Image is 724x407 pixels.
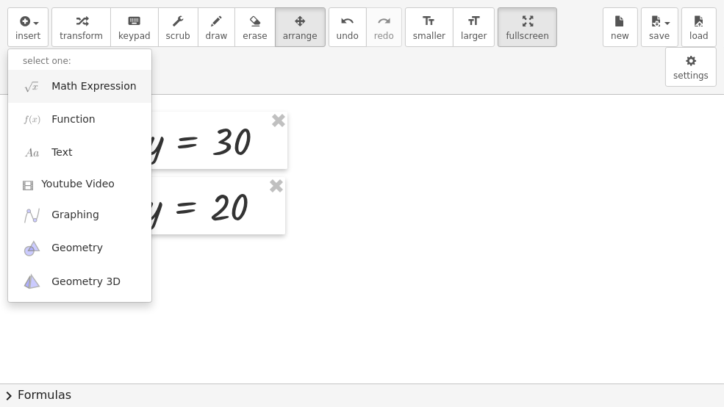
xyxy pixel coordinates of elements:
span: erase [243,31,267,41]
i: format_size [467,12,481,30]
span: scrub [166,31,190,41]
img: ggb-graphing.svg [23,206,41,225]
a: Geometry 3D [8,265,151,298]
a: Text [8,137,151,170]
button: redoredo [366,7,402,47]
span: redo [374,31,394,41]
span: arrange [283,31,318,41]
button: fullscreen [498,7,556,47]
span: Function [51,112,96,127]
img: f_x.png [23,110,41,129]
span: Geometry [51,241,103,256]
button: scrub [158,7,198,47]
span: Geometry 3D [51,275,121,289]
i: undo [340,12,354,30]
button: format_sizesmaller [405,7,454,47]
span: settings [673,71,709,81]
span: new [611,31,629,41]
img: ggb-3d.svg [23,273,41,291]
img: Aa.png [23,144,41,162]
span: fullscreen [506,31,548,41]
i: redo [377,12,391,30]
button: arrange [275,7,326,47]
span: save [649,31,670,41]
span: Math Expression [51,79,136,94]
span: Text [51,145,72,160]
button: settings [665,47,717,87]
button: transform [51,7,111,47]
button: save [641,7,678,47]
span: undo [337,31,359,41]
span: keypad [118,31,151,41]
button: erase [234,7,275,47]
span: draw [206,31,228,41]
span: smaller [413,31,445,41]
button: format_sizelarger [453,7,495,47]
span: Graphing [51,208,99,223]
span: insert [15,31,40,41]
img: sqrt_x.png [23,77,41,96]
a: Geometry [8,232,151,265]
li: select one: [8,53,151,70]
span: larger [461,31,487,41]
button: draw [198,7,236,47]
i: keyboard [127,12,141,30]
span: transform [60,31,103,41]
a: Youtube Video [8,170,151,199]
a: Math Expression [8,70,151,103]
span: Youtube Video [41,177,115,192]
a: Function [8,103,151,136]
span: load [689,31,709,41]
button: insert [7,7,49,47]
img: ggb-geometry.svg [23,239,41,258]
i: format_size [422,12,436,30]
button: undoundo [329,7,367,47]
button: load [681,7,717,47]
a: Graphing [8,199,151,232]
button: keyboardkeypad [110,7,159,47]
button: new [603,7,638,47]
